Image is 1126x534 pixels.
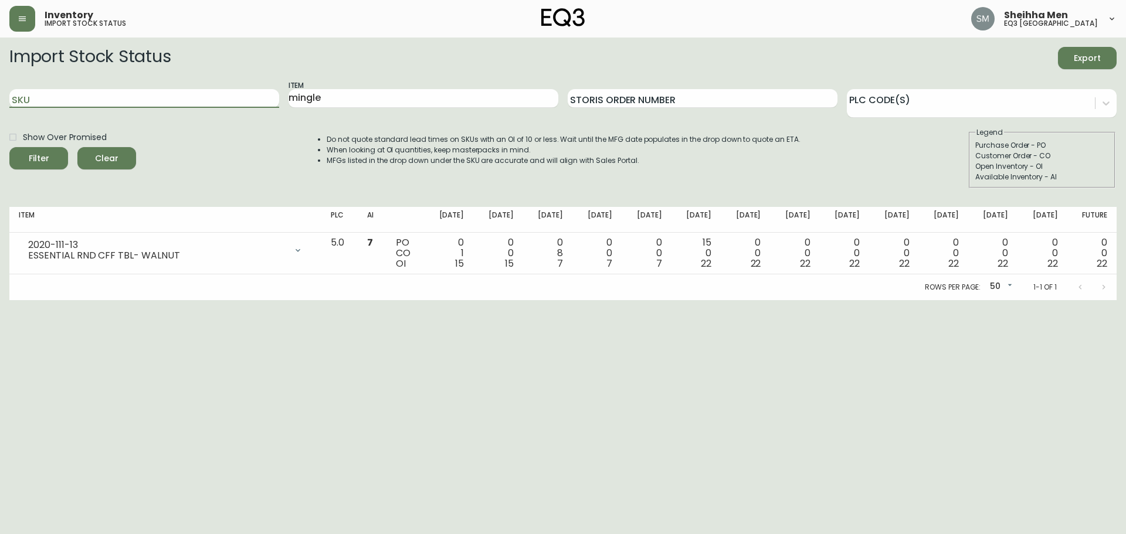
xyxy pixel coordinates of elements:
th: [DATE] [968,207,1018,233]
div: 2020-111-13 [28,240,286,250]
th: [DATE] [820,207,869,233]
button: Export [1058,47,1117,69]
p: 1-1 of 1 [1033,282,1057,292]
span: 7 [367,236,373,249]
div: 0 0 [928,237,959,269]
span: 7 [557,257,563,270]
div: 0 0 [631,237,662,269]
div: ESSENTIAL RND CFF TBL- WALNUT [28,250,286,261]
span: 15 [455,257,464,270]
div: 0 0 [1027,237,1057,269]
span: Inventory [45,11,93,20]
button: Clear [77,147,136,169]
span: Clear [87,151,127,166]
h2: Import Stock Status [9,47,171,69]
td: 5.0 [321,233,358,274]
span: 22 [1097,257,1107,270]
div: Purchase Order - PO [975,140,1109,151]
th: AI [358,207,386,233]
span: Show Over Promised [23,131,107,144]
div: Filter [29,151,49,166]
span: 22 [998,257,1008,270]
h5: eq3 [GEOGRAPHIC_DATA] [1004,20,1098,27]
span: 15 [505,257,514,270]
span: 22 [849,257,860,270]
th: PLC [321,207,358,233]
th: [DATE] [572,207,622,233]
div: 0 0 [730,237,761,269]
div: 0 0 [582,237,612,269]
span: 7 [606,257,612,270]
div: 0 1 [433,237,464,269]
div: PO CO [396,237,415,269]
span: 7 [656,257,662,270]
th: [DATE] [1018,207,1067,233]
th: [DATE] [473,207,523,233]
div: Available Inventory - AI [975,172,1109,182]
div: 50 [985,277,1015,297]
span: OI [396,257,406,270]
div: 0 0 [483,237,513,269]
div: 0 0 [978,237,1008,269]
div: 0 0 [779,237,810,269]
th: Item [9,207,321,233]
legend: Legend [975,127,1004,138]
img: cfa6f7b0e1fd34ea0d7b164297c1067f [971,7,995,30]
th: [DATE] [770,207,819,233]
button: Filter [9,147,68,169]
span: 22 [701,257,711,270]
th: [DATE] [721,207,770,233]
div: 15 0 [681,237,711,269]
span: 22 [899,257,910,270]
div: 0 0 [829,237,860,269]
span: 22 [1047,257,1058,270]
span: Sheihha Men [1004,11,1068,20]
span: 22 [948,257,959,270]
th: [DATE] [622,207,671,233]
span: Export [1067,51,1107,66]
p: Rows per page: [925,282,981,292]
li: Do not quote standard lead times on SKUs with an OI of 10 or less. Wait until the MFG date popula... [327,134,801,145]
span: 22 [800,257,810,270]
th: [DATE] [869,207,918,233]
div: 2020-111-13ESSENTIAL RND CFF TBL- WALNUT [19,237,312,263]
div: 0 0 [879,237,909,269]
th: [DATE] [424,207,473,233]
h5: import stock status [45,20,126,27]
th: [DATE] [671,207,721,233]
th: Future [1067,207,1117,233]
li: MFGs listed in the drop down under the SKU are accurate and will align with Sales Portal. [327,155,801,166]
img: logo [541,8,585,27]
th: [DATE] [919,207,968,233]
div: Open Inventory - OI [975,161,1109,172]
li: When looking at OI quantities, keep masterpacks in mind. [327,145,801,155]
th: [DATE] [523,207,572,233]
div: 0 0 [1077,237,1107,269]
span: 22 [751,257,761,270]
div: 0 8 [533,237,563,269]
div: Customer Order - CO [975,151,1109,161]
